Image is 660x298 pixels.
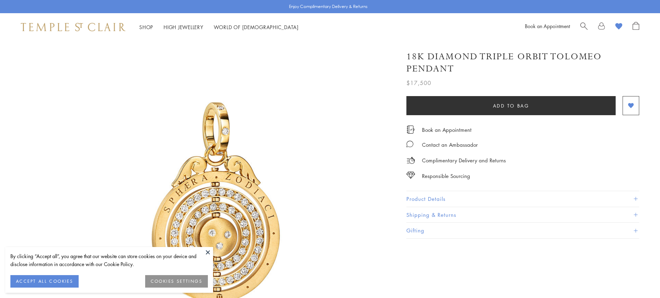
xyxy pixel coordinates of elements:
div: Responsible Sourcing [422,172,470,180]
a: Search [580,22,588,32]
p: Complimentary Delivery and Returns [422,156,506,165]
button: Product Details [406,191,639,207]
button: Shipping & Returns [406,207,639,223]
a: High JewelleryHigh Jewellery [164,24,203,31]
span: $17,500 [406,78,431,87]
img: Temple St. Clair [21,23,125,31]
nav: Main navigation [139,23,299,32]
h1: 18K Diamond Triple Orbit Tolomeo Pendant [406,51,639,75]
button: Gifting [406,223,639,238]
a: Book an Appointment [422,126,472,134]
span: Add to bag [493,102,529,110]
a: Open Shopping Bag [633,22,639,32]
div: By clicking “Accept all”, you agree that our website can store cookies on your device and disclos... [10,252,208,268]
img: icon_appointment.svg [406,126,415,134]
p: Enjoy Complimentary Delivery & Returns [289,3,368,10]
a: ShopShop [139,24,153,31]
img: MessageIcon-01_2.svg [406,141,413,147]
button: ACCEPT ALL COOKIES [10,275,79,288]
img: icon_delivery.svg [406,156,415,165]
button: COOKIES SETTINGS [145,275,208,288]
div: Contact an Ambassador [422,141,478,149]
button: Add to bag [406,96,616,115]
iframe: Gorgias live chat messenger [625,265,653,291]
a: View Wishlist [615,22,622,32]
a: World of [DEMOGRAPHIC_DATA]World of [DEMOGRAPHIC_DATA] [214,24,299,31]
a: Book an Appointment [525,23,570,29]
img: icon_sourcing.svg [406,172,415,179]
